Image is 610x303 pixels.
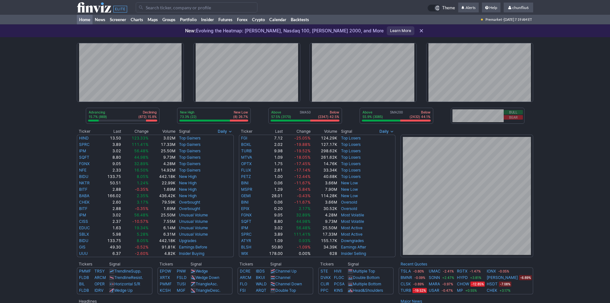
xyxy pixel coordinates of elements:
td: 124.29K [311,135,338,141]
a: IPM [79,148,86,153]
a: Wedge [196,269,208,274]
td: 13.50 [99,135,121,141]
a: Insider Buying [179,251,204,256]
span: -11.67% [294,181,311,185]
td: 3.66M [311,180,338,186]
span: -12.44% [294,174,311,179]
a: TUSI [177,282,186,286]
td: 436.42K [149,193,175,199]
div: SMA50 [271,110,340,120]
a: HYPD [457,274,468,281]
button: Bull [504,110,523,114]
td: 0.06 [260,199,283,206]
td: 40.68K [311,173,338,180]
a: MTVA [241,155,252,160]
a: Help [482,3,500,13]
a: KCSH [160,288,171,293]
a: Theme [427,4,455,12]
td: 166.02 [99,193,121,199]
a: Top Gainers [179,161,200,166]
p: (2432) 44.1% [410,114,430,119]
td: 2.33 [99,167,121,173]
a: PNW [177,269,186,274]
span: Signal [179,129,190,134]
a: TriangleAsc. [196,282,218,286]
span: chunfliu6 [512,5,529,10]
td: 1.29 [260,186,283,193]
td: 7.55M [149,218,175,225]
td: 2.61 [260,167,283,173]
td: 4.28M [149,161,175,167]
td: 3.02 [260,225,283,231]
span: 111.41% [132,142,149,147]
td: 1.09 [260,154,283,161]
span: 56.48% [296,225,311,230]
a: Top Losers [341,161,361,166]
a: CISS [79,219,88,224]
a: SQFT [241,219,251,224]
td: 133.75 [99,173,121,180]
a: MGF [177,288,185,293]
a: BITF [79,187,87,192]
a: IONX [487,268,496,274]
td: 25.50M [311,225,338,231]
p: 73.3% (22) [180,114,197,119]
th: Last [260,128,283,135]
td: 30.52K [311,206,338,212]
a: chunfliu6 [504,3,533,13]
button: Bear [504,115,523,120]
a: Screener [108,15,128,24]
td: 3.66M [311,199,338,206]
button: Signals interval [378,128,395,135]
a: TrendlineResist. [114,275,143,280]
a: Insider [199,15,216,24]
p: New High [180,110,197,114]
a: IDRV [94,288,103,293]
a: SQFT [79,155,89,160]
td: 14.92M [149,167,175,173]
a: DVAX [321,275,331,280]
a: FGNX [241,213,252,217]
a: Unusual Volume [179,213,208,217]
a: Upgrades [179,238,196,243]
a: FLDB [79,288,89,293]
a: Calendar [267,15,289,24]
a: BOXL [241,142,251,147]
a: Oversold [341,206,357,211]
td: 4.28M [311,212,338,218]
input: Search [136,2,257,13]
a: Backtests [289,15,311,24]
span: -0.43% [297,193,311,198]
a: Channel Up [275,269,297,274]
th: Last [99,128,121,135]
a: EPIX [241,206,249,211]
a: Top Gainers [179,148,200,153]
td: 9.73M [311,218,338,225]
a: Top Losers [341,142,361,147]
a: GIS [79,245,85,249]
a: Double Top [275,288,296,293]
p: New Low [233,110,248,114]
span: 2.17% [299,206,311,211]
a: New Low [341,193,358,198]
a: CHOW [457,281,469,287]
td: 3.02 [99,148,121,154]
td: 2.37 [99,218,121,225]
a: Channel Down [275,282,302,286]
a: Unusual Volume [179,232,208,237]
span: Trendline [114,275,131,280]
a: New High [179,181,197,185]
td: 1.00 [260,173,283,180]
a: Unusual Volume [179,225,208,230]
a: Head&Shoulders [353,288,383,293]
a: Most Volatile [341,219,364,224]
a: NKTR [79,181,90,185]
td: 8.80 [99,154,121,161]
td: 0.06 [260,180,283,186]
a: SPRC [79,142,90,147]
td: 22.99K [149,180,175,186]
th: Ticker [77,128,99,135]
td: 28.01 [260,193,283,199]
th: Change [121,128,149,135]
span: 32.89% [296,213,311,217]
